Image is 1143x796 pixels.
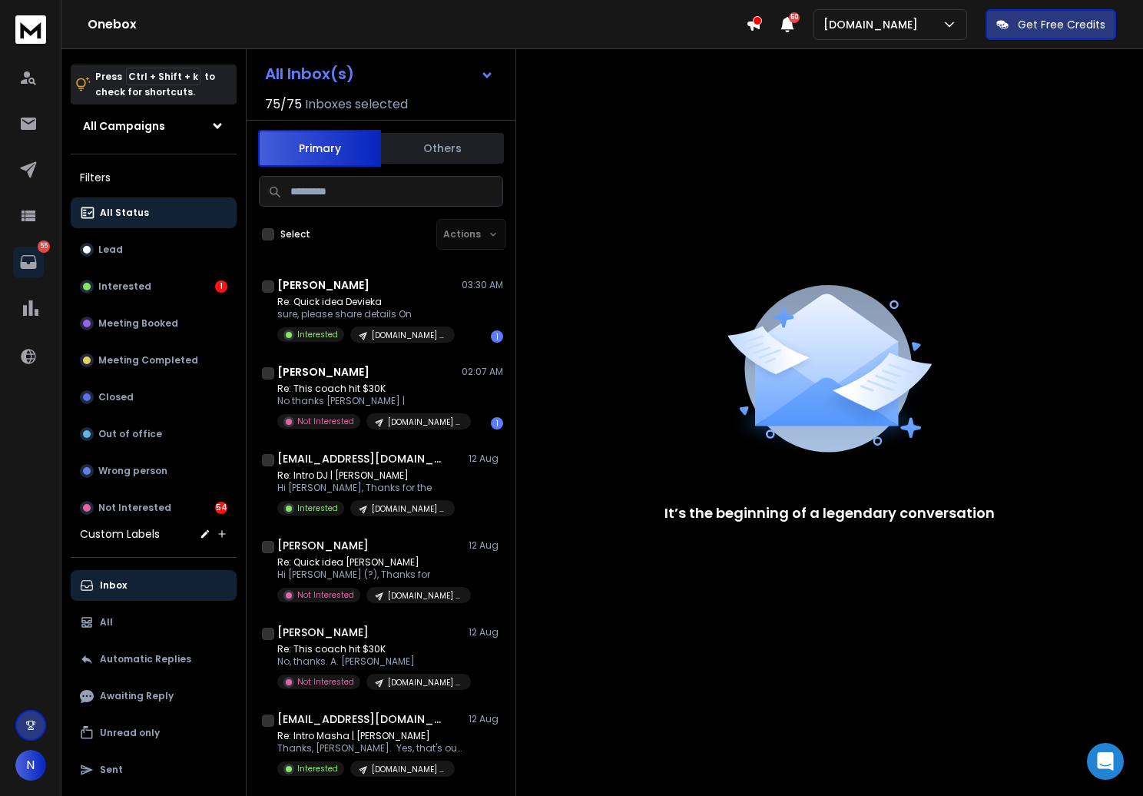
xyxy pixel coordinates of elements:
p: Closed [98,391,134,403]
button: Others [381,131,504,165]
button: Sent [71,755,237,785]
p: Out of office [98,428,162,440]
p: Awaiting Reply [100,690,174,702]
p: Hi [PERSON_NAME], Thanks for the [277,482,455,494]
p: Not Interested [98,502,171,514]
p: [DOMAIN_NAME] | 22.7k Coaches & Consultants [388,590,462,602]
p: [DOMAIN_NAME] | 22.7k Coaches & Consultants [372,503,446,515]
p: Re: Quick idea Devieka [277,296,455,308]
p: Re: This coach hit $30K [277,643,462,655]
button: Automatic Replies [71,644,237,675]
p: Interested [297,502,338,514]
button: Out of office [71,419,237,449]
button: N [15,750,46,781]
span: Ctrl + Shift + k [126,68,200,85]
button: All Campaigns [71,111,237,141]
div: 1 [215,280,227,293]
p: 12 Aug [469,539,503,552]
p: Re: This coach hit $30K [277,383,462,395]
label: Select [280,228,310,240]
p: All Status [100,207,149,219]
h1: Onebox [88,15,746,34]
p: Inbox [100,579,127,592]
p: No thanks [PERSON_NAME] | [277,395,462,407]
p: Not Interested [297,416,354,427]
h1: [PERSON_NAME] [277,538,369,553]
p: Meeting Booked [98,317,178,330]
button: Not Interested54 [71,493,237,523]
div: 1 [491,417,503,430]
button: Closed [71,382,237,413]
h3: Custom Labels [80,526,160,542]
p: Get Free Credits [1018,17,1105,32]
div: Open Intercom Messenger [1087,743,1124,780]
button: Interested1 [71,271,237,302]
p: Wrong person [98,465,167,477]
p: 02:07 AM [462,366,503,378]
p: 12 Aug [469,713,503,725]
p: [DOMAIN_NAME] | 22.7k Coaches & Consultants [372,764,446,775]
button: All [71,607,237,638]
p: 12 Aug [469,626,503,638]
h1: All Inbox(s) [265,66,354,81]
button: Inbox [71,570,237,601]
button: Awaiting Reply [71,681,237,711]
p: Interested [297,763,338,774]
button: All Inbox(s) [253,58,506,89]
div: 1 [491,330,503,343]
button: Primary [258,130,381,167]
button: Lead [71,234,237,265]
h1: All Campaigns [83,118,165,134]
p: All [100,616,113,629]
p: Unread only [100,727,160,739]
p: Interested [98,280,151,293]
p: Hi [PERSON_NAME] (?), Thanks for [277,569,462,581]
p: Automatic Replies [100,653,191,665]
span: 50 [789,12,800,23]
button: Meeting Completed [71,345,237,376]
p: Thanks, [PERSON_NAME]. Yes, that's our website. Here’s [277,742,462,755]
h3: Inboxes selected [305,95,408,114]
button: Unread only [71,718,237,748]
h1: [EMAIL_ADDRESS][DOMAIN_NAME] [277,711,446,727]
p: Not Interested [297,676,354,688]
p: 55 [38,240,50,253]
button: Meeting Booked [71,308,237,339]
p: 12 Aug [469,453,503,465]
p: Sent [100,764,123,776]
button: All Status [71,197,237,228]
button: Get Free Credits [986,9,1116,40]
h1: [PERSON_NAME] [277,625,369,640]
div: 54 [215,502,227,514]
span: 75 / 75 [265,95,302,114]
p: Press to check for shortcuts. [95,69,215,100]
p: It’s the beginning of a legendary conversation [664,502,995,524]
p: 03:30 AM [462,279,503,291]
p: [DOMAIN_NAME] | 22.7k Coaches & Consultants [388,416,462,428]
h3: Filters [71,167,237,188]
h1: [PERSON_NAME] [277,364,369,380]
h1: [PERSON_NAME] [277,277,369,293]
p: Meeting Completed [98,354,198,366]
a: 55 [13,247,44,277]
h1: [EMAIL_ADDRESS][DOMAIN_NAME] [277,451,446,466]
p: sure, please share details On [277,308,455,320]
p: Re: Quick idea [PERSON_NAME] [277,556,462,569]
p: Lead [98,244,123,256]
p: No, thanks. A. [PERSON_NAME] [277,655,462,668]
p: [DOMAIN_NAME] | 22.7k Coaches & Consultants [388,677,462,688]
img: logo [15,15,46,44]
p: [DOMAIN_NAME] | 22.7k Coaches & Consultants [372,330,446,341]
p: [DOMAIN_NAME] [823,17,924,32]
p: Re: Intro Masha | [PERSON_NAME] [277,730,462,742]
p: Not Interested [297,589,354,601]
p: Re: Intro DJ | [PERSON_NAME] [277,469,455,482]
button: Wrong person [71,456,237,486]
p: Interested [297,329,338,340]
